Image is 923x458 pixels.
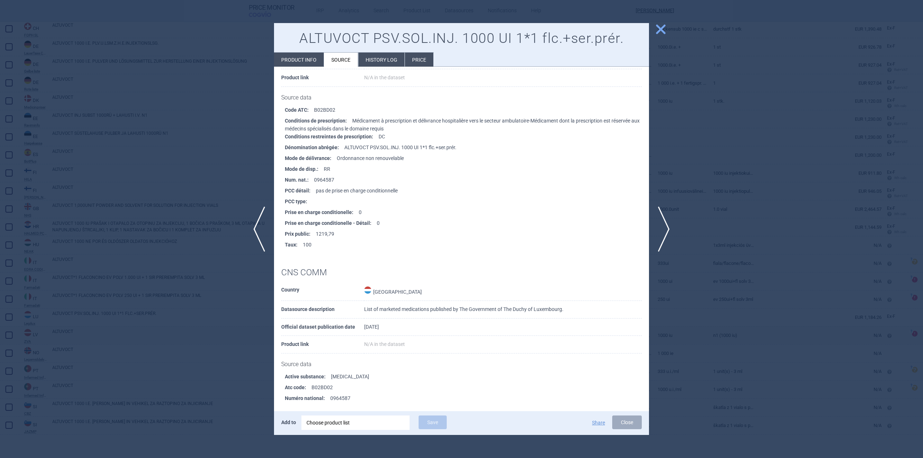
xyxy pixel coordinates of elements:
strong: Mode de délivrance : [285,153,337,164]
h1: CNS COMM [281,267,642,278]
li: Source [324,53,358,67]
th: Datasource description [281,301,364,319]
span: N/A in the dataset [364,341,405,347]
li: Price [405,53,433,67]
td: List of marketed medications published by The Government of The Duchy of Luxembourg. [364,301,642,319]
h1: Source data [281,94,642,101]
img: Luxembourg [364,286,371,294]
li: 0 [285,207,649,218]
li: 0964587 [285,174,649,185]
li: [MEDICAL_DATA] [285,371,649,382]
strong: Prise en charge conditionelle - Détail : [285,218,377,228]
th: Official dataset publication date [281,319,364,336]
li: 100 [285,239,649,250]
strong: Numéro national : [285,393,330,404]
li: DC [285,131,649,142]
strong: Code ATC : [285,105,314,115]
button: Close [612,415,642,429]
div: Choose product list [306,415,405,430]
strong: Prise en charge conditionelle : [285,207,359,218]
li: Médicament à prescription et délivrance hospitalière vers le secteur ambulatoire-Médicament dont ... [285,115,649,131]
strong: Active substance : [285,371,331,382]
h1: ALTUVOCT PSV.SOL.INJ. 1000 UI 1*1 flc.+ser.prér. [281,30,642,47]
h1: Source data [281,361,642,368]
td: [DATE] [364,319,642,336]
li: B02BD02 [285,105,649,115]
strong: Conditions de prescription : [285,115,352,126]
strong: Taux : [285,239,303,250]
button: Share [592,420,605,425]
strong: PCC détail : [285,185,316,196]
td: [GEOGRAPHIC_DATA] [364,281,642,301]
li: pas de prise en charge conditionnelle [285,185,649,196]
strong: Dénomination abrégée : [285,142,344,153]
strong: PCC type : [285,196,313,207]
span: N/A in the dataset [364,75,405,80]
strong: Atc code : [285,382,312,393]
li: ALTUVOCT PSV.SOL.INJ. 1000 UI 1*1 flc.+ser.prér. [285,142,649,153]
strong: Prix public : [285,228,316,239]
strong: Num. nat. : [285,174,314,185]
li: 0964587 [285,393,649,404]
p: Add to [281,415,296,429]
strong: Mode de disp. : [285,164,324,174]
strong: Conditions restreintes de prescription : [285,131,379,142]
li: Product info [274,53,324,67]
li: B02BD02 [285,382,649,393]
th: Product link [281,69,364,87]
li: 0 [285,218,649,228]
li: RR [285,164,649,174]
div: Choose product list [301,415,410,430]
button: Save [419,415,447,429]
li: History log [358,53,405,67]
li: Ordonnance non renouvelable [285,153,649,164]
li: 1219,79 [285,228,649,239]
th: Product link [281,336,364,353]
th: Country [281,281,364,301]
